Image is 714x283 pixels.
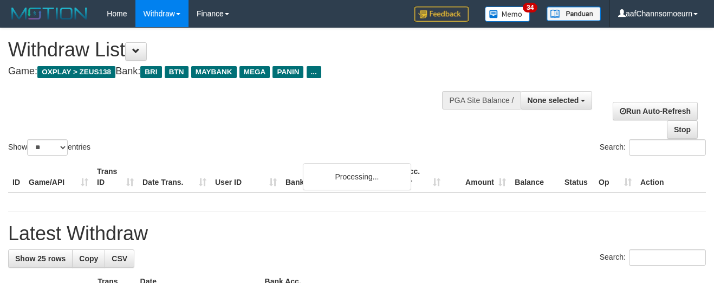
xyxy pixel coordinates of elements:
a: Show 25 rows [8,249,73,268]
button: None selected [521,91,593,110]
span: ... [307,66,321,78]
h4: Game: Bank: [8,66,465,77]
span: None selected [528,96,579,105]
select: Showentries [27,139,68,156]
th: Trans ID [93,162,138,192]
span: CSV [112,254,127,263]
a: Copy [72,249,105,268]
th: Balance [510,162,560,192]
span: MAYBANK [191,66,237,78]
span: PANIN [272,66,303,78]
th: Op [594,162,636,192]
label: Search: [600,249,706,266]
a: Stop [667,120,698,139]
th: Bank Acc. Number [379,162,445,192]
th: Status [560,162,594,192]
label: Search: [600,139,706,156]
th: Date Trans. [138,162,211,192]
img: MOTION_logo.png [8,5,90,22]
span: BTN [165,66,189,78]
span: Show 25 rows [15,254,66,263]
th: User ID [211,162,281,192]
th: ID [8,162,24,192]
div: PGA Site Balance / [442,91,520,110]
label: Show entries [8,139,90,156]
span: 34 [523,3,537,12]
th: Action [636,162,706,192]
span: BRI [140,66,161,78]
span: Copy [79,254,98,263]
th: Game/API [24,162,93,192]
h1: Withdraw List [8,39,465,61]
img: Feedback.jpg [414,7,469,22]
a: CSV [105,249,134,268]
th: Bank Acc. Name [281,162,379,192]
input: Search: [629,249,706,266]
th: Amount [445,162,510,192]
img: panduan.png [547,7,601,21]
img: Button%20Memo.svg [485,7,530,22]
a: Run Auto-Refresh [613,102,698,120]
div: Processing... [303,163,411,190]
span: MEGA [239,66,270,78]
input: Search: [629,139,706,156]
h1: Latest Withdraw [8,223,706,245]
span: OXPLAY > ZEUS138 [37,66,115,78]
